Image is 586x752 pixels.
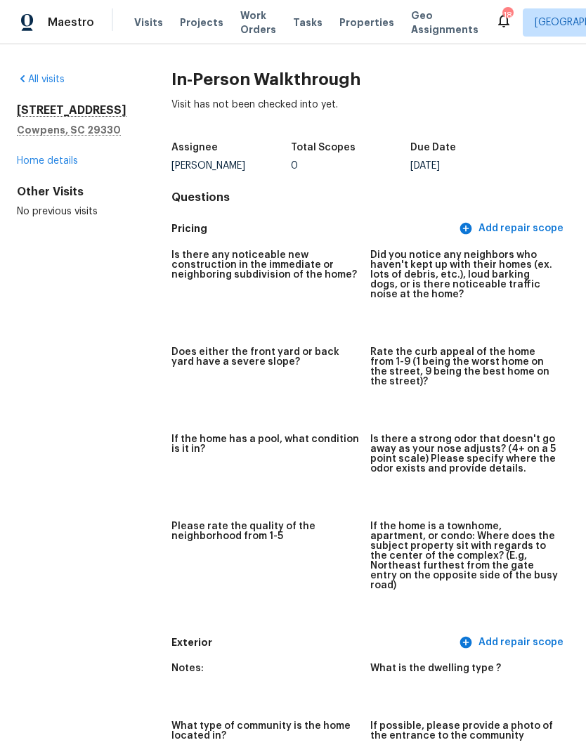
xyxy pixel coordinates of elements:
[502,8,512,22] div: 18
[17,74,65,84] a: All visits
[180,15,223,30] span: Projects
[291,161,410,171] div: 0
[370,663,501,673] h5: What is the dwelling type ?
[171,635,456,650] h5: Exterior
[410,161,530,171] div: [DATE]
[171,434,359,454] h5: If the home has a pool, what condition is it in?
[462,634,564,651] span: Add repair scope
[171,161,291,171] div: [PERSON_NAME]
[171,663,204,673] h5: Notes:
[171,190,569,205] h4: Questions
[370,347,558,387] h5: Rate the curb appeal of the home from 1-9 (1 being the worst home on the street, 9 being the best...
[17,207,98,216] span: No previous visits
[17,185,126,199] div: Other Visits
[411,8,478,37] span: Geo Assignments
[293,18,323,27] span: Tasks
[456,630,569,656] button: Add repair scope
[171,347,359,367] h5: Does either the front yard or back yard have a severe slope?
[291,143,356,153] h5: Total Scopes
[48,15,94,30] span: Maestro
[134,15,163,30] span: Visits
[171,721,359,741] h5: What type of community is the home located in?
[370,250,558,299] h5: Did you notice any neighbors who haven't kept up with their homes (ex. lots of debris, etc.), lou...
[17,156,78,166] a: Home details
[171,98,569,134] div: Visit has not been checked into yet.
[370,434,558,474] h5: Is there a strong odor that doesn't go away as your nose adjusts? (4+ on a 5 point scale) Please ...
[370,721,558,741] h5: If possible, please provide a photo of the entrance to the community
[171,221,456,236] h5: Pricing
[456,216,569,242] button: Add repair scope
[410,143,456,153] h5: Due Date
[339,15,394,30] span: Properties
[462,220,564,238] span: Add repair scope
[240,8,276,37] span: Work Orders
[370,521,558,590] h5: If the home is a townhome, apartment, or condo: Where does the subject property sit with regards ...
[171,143,218,153] h5: Assignee
[171,72,569,86] h2: In-Person Walkthrough
[171,250,359,280] h5: Is there any noticeable new construction in the immediate or neighboring subdivision of the home?
[171,521,359,541] h5: Please rate the quality of the neighborhood from 1-5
